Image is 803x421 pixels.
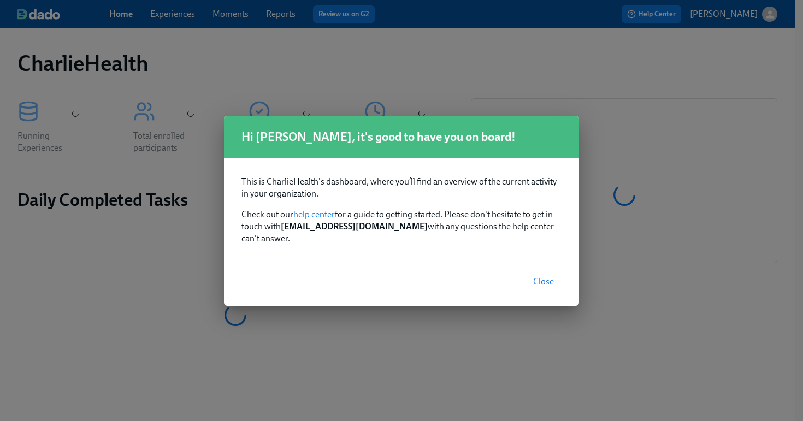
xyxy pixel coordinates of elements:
p: This is CharlieHealth's dashboard, where you’ll find an overview of the current activity in your ... [241,176,562,200]
strong: [EMAIL_ADDRESS][DOMAIN_NAME] [281,221,428,232]
span: Close [533,276,554,287]
h1: Hi [PERSON_NAME], it's good to have you on board! [241,129,562,145]
a: help center [293,209,335,220]
button: Close [526,271,562,293]
div: Check out our for a guide to getting started. Please don't hesitate to get in touch with with any... [224,158,579,258]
